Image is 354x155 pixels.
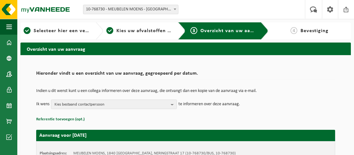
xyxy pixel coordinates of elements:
[301,28,329,33] span: Bevestiging
[106,27,173,35] a: 2Kies uw afvalstoffen en recipiënten
[24,27,31,34] span: 1
[178,100,240,109] p: te informeren over deze aanvraag.
[24,27,91,35] a: 1Selecteer hier een vestiging
[200,28,267,33] span: Overzicht van uw aanvraag
[83,5,178,14] span: 10-768730 - MEUBELEN MOENS - LONDERZEEL
[51,100,177,109] button: Kies bestaand contactpersoon
[54,100,168,109] span: Kies bestaand contactpersoon
[36,89,335,93] p: Indien u dit wenst kunt u een collega informeren over deze aanvraag, die ontvangt dan een kopie v...
[36,71,335,79] h2: Hieronder vindt u een overzicht van uw aanvraag, gegroepeerd per datum.
[39,133,87,138] strong: Aanvraag voor [DATE]
[106,27,113,34] span: 2
[34,28,102,33] span: Selecteer hier een vestiging
[83,5,178,14] span: 10-768730 - MEUBELEN MOENS - LONDERZEEL
[116,28,203,33] span: Kies uw afvalstoffen en recipiënten
[20,43,351,55] h2: Overzicht van uw aanvraag
[190,27,197,34] span: 3
[36,115,85,123] button: Referentie toevoegen (opt.)
[36,100,49,109] p: Ik wens
[290,27,297,34] span: 4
